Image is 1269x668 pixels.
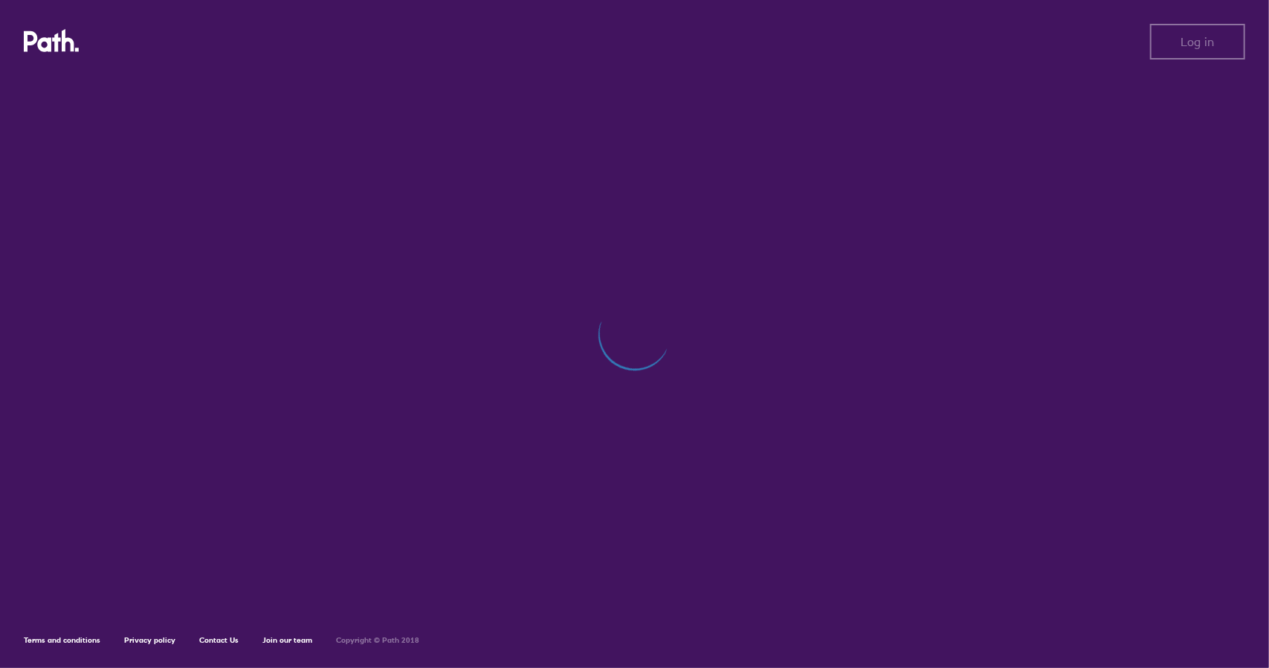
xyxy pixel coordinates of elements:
a: Contact Us [199,635,239,645]
span: Log in [1181,35,1215,48]
a: Join our team [262,635,312,645]
a: Privacy policy [124,635,175,645]
h6: Copyright © Path 2018 [336,636,419,645]
a: Terms and conditions [24,635,100,645]
button: Log in [1150,24,1245,60]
